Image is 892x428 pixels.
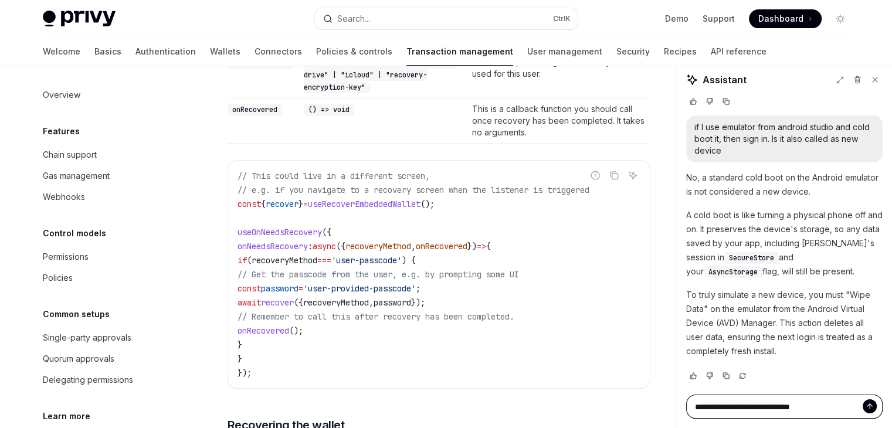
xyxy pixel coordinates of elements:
[686,96,700,107] button: Vote that response was good
[616,38,650,66] a: Security
[686,370,700,382] button: Vote that response was good
[252,255,317,266] span: recoveryMethod
[664,38,697,66] a: Recipes
[703,73,747,87] span: Assistant
[43,169,110,183] div: Gas management
[420,199,435,209] span: ();
[686,395,883,419] textarea: Ask a question...
[303,199,308,209] span: =
[322,227,331,237] span: ({
[331,255,402,266] span: 'user-passcode'
[43,307,110,321] h5: Common setups
[261,283,299,294] span: password
[416,283,420,294] span: ;
[33,267,184,288] a: Policies
[261,297,294,308] span: recover
[33,348,184,369] a: Quorum approvals
[238,354,242,364] span: }
[43,38,80,66] a: Welcome
[553,14,571,23] span: Ctrl K
[238,171,430,181] span: // This could live in a different screen,
[33,165,184,186] a: Gas management
[336,241,345,252] span: ({
[255,38,302,66] a: Connectors
[665,13,688,25] a: Demo
[313,241,336,252] span: async
[43,190,85,204] div: Webhooks
[694,121,874,157] div: if I use emulator from android studio and cold boot it, then sign in. Is it also called as new de...
[43,352,114,366] div: Quorum approvals
[238,311,514,322] span: // Remember to call this after recovery has been completed.
[863,399,877,413] button: Send message
[304,57,456,93] code: "privy" | "user-passcode" | "google-drive" | "icloud" | "recovery-encryption-key"
[703,370,717,382] button: Vote that response was not good
[228,104,282,116] code: onRecovered
[477,241,486,252] span: =>
[238,339,242,350] span: }
[467,98,650,144] td: This is a callback function you should call once recovery has been completed. It takes no arguments.
[238,325,289,336] span: onRecovered
[299,283,303,294] span: =
[402,255,416,266] span: ) {
[467,241,477,252] span: })
[345,241,411,252] span: recoveryMethod
[94,38,121,66] a: Basics
[238,199,261,209] span: const
[238,368,252,378] span: });
[210,38,240,66] a: Wallets
[43,88,80,102] div: Overview
[238,241,308,252] span: onNeedsRecovery
[527,38,602,66] a: User management
[43,409,90,423] h5: Learn more
[416,241,467,252] span: onRecovered
[406,38,513,66] a: Transaction management
[369,297,374,308] span: ,
[261,199,266,209] span: {
[703,96,717,107] button: Vote that response was not good
[247,255,252,266] span: (
[238,269,519,280] span: // Get the passcode from the user, e.g. by prompting some UI
[316,38,392,66] a: Policies & controls
[729,253,774,263] span: SecureStore
[831,9,850,28] button: Toggle dark mode
[686,171,883,199] p: No, a standard cold boot on the Android emulator is not considered a new device.
[711,38,766,66] a: API reference
[337,12,370,26] div: Search...
[411,297,425,308] span: });
[308,199,420,209] span: useRecoverEmbeddedWallet
[317,255,331,266] span: ===
[708,267,758,277] span: AsyncStorage
[43,148,97,162] div: Chain support
[33,246,184,267] a: Permissions
[606,168,622,183] button: Copy the contents from the code block
[238,185,589,195] span: // e.g. if you navigate to a recovery screen when the listener is triggered
[135,38,196,66] a: Authentication
[411,241,416,252] span: ,
[33,186,184,208] a: Webhooks
[719,370,733,382] button: Copy chat response
[266,199,299,209] span: recover
[238,297,261,308] span: await
[43,11,116,27] img: light logo
[625,168,640,183] button: Ask AI
[43,373,133,387] div: Delegating permissions
[238,283,261,294] span: const
[719,96,733,107] button: Copy chat response
[238,227,322,237] span: useOnNeedsRecovery
[33,327,184,348] a: Single-party approvals
[43,331,131,345] div: Single-party approvals
[33,84,184,106] a: Overview
[374,297,411,308] span: password
[308,241,313,252] span: :
[238,255,247,266] span: if
[299,199,303,209] span: }
[43,271,73,285] div: Policies
[467,52,650,98] td: An enum representing the recovery method used for this user.
[43,250,89,264] div: Permissions
[703,13,735,25] a: Support
[43,124,80,138] h5: Features
[33,144,184,165] a: Chain support
[43,226,106,240] h5: Control models
[486,241,491,252] span: {
[303,297,369,308] span: recoveryMethod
